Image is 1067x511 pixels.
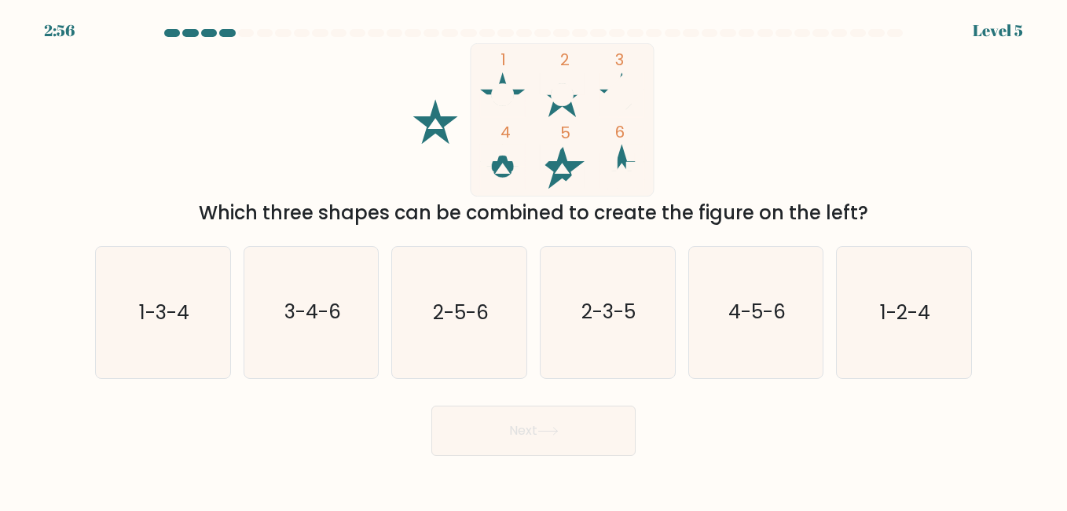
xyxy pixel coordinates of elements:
text: 1-3-4 [139,299,189,326]
button: Next [431,406,636,456]
text: 4-5-6 [728,299,786,326]
tspan: 1 [500,49,506,71]
text: 3-4-6 [284,299,341,326]
text: 1-2-4 [880,299,930,326]
div: Which three shapes can be combined to create the figure on the left? [104,199,962,227]
text: 2-5-6 [433,299,489,326]
tspan: 2 [560,49,570,71]
tspan: 3 [615,49,624,71]
text: 2-3-5 [581,299,636,326]
tspan: 4 [500,121,511,143]
tspan: 6 [615,121,625,143]
tspan: 5 [560,122,570,144]
div: 2:56 [44,19,75,42]
div: Level 5 [973,19,1023,42]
